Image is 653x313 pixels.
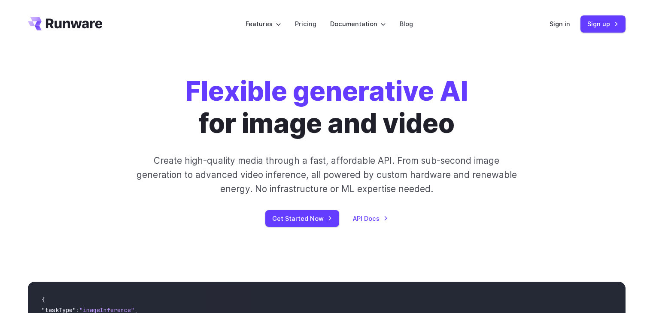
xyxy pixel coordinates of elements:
a: API Docs [353,214,388,223]
a: Pricing [295,19,316,29]
a: Sign up [580,15,626,32]
a: Blog [400,19,413,29]
a: Sign in [550,19,570,29]
a: Get Started Now [265,210,339,227]
a: Go to / [28,17,103,30]
p: Create high-quality media through a fast, affordable API. From sub-second image generation to adv... [135,153,518,196]
label: Documentation [330,19,386,29]
span: { [42,296,45,304]
h1: for image and video [185,75,468,140]
label: Features [246,19,281,29]
strong: Flexible generative AI [185,75,468,107]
